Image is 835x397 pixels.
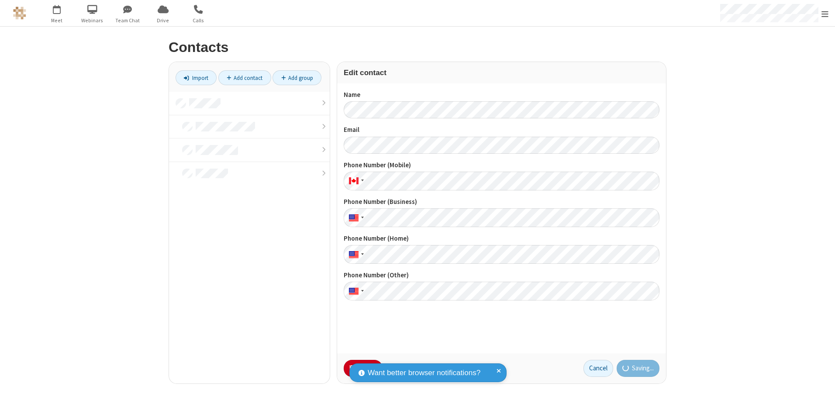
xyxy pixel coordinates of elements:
[273,70,321,85] a: Add group
[13,7,26,20] img: QA Selenium DO NOT DELETE OR CHANGE
[368,367,480,379] span: Want better browser notifications?
[632,363,654,373] span: Saving...
[344,282,366,300] div: United States: + 1
[344,197,659,207] label: Phone Number (Business)
[111,17,144,24] span: Team Chat
[176,70,217,85] a: Import
[182,17,215,24] span: Calls
[344,245,366,264] div: United States: + 1
[344,234,659,244] label: Phone Number (Home)
[41,17,73,24] span: Meet
[218,70,271,85] a: Add contact
[344,172,366,190] div: Canada: + 1
[344,270,659,280] label: Phone Number (Other)
[583,360,613,377] button: Cancel
[617,360,660,377] button: Saving...
[147,17,179,24] span: Drive
[344,90,659,100] label: Name
[344,360,383,377] button: Delete
[344,208,366,227] div: United States: + 1
[344,160,659,170] label: Phone Number (Mobile)
[344,125,659,135] label: Email
[76,17,109,24] span: Webinars
[169,40,666,55] h2: Contacts
[344,69,659,77] h3: Edit contact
